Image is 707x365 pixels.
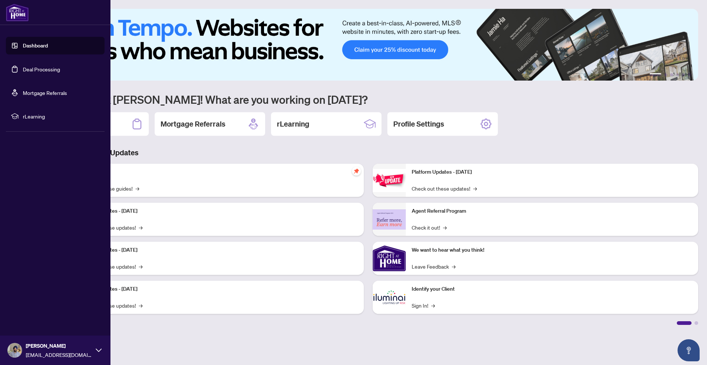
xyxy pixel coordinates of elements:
[139,301,143,309] span: →
[412,168,692,176] p: Platform Updates - [DATE]
[373,242,406,275] img: We want to hear what you think!
[26,351,92,359] span: [EMAIL_ADDRESS][DOMAIN_NAME]
[670,73,673,76] button: 3
[443,223,447,231] span: →
[650,73,661,76] button: 1
[139,223,143,231] span: →
[412,246,692,254] p: We want to hear what you think!
[393,119,444,129] h2: Profile Settings
[38,148,698,158] h3: Brokerage & Industry Updates
[161,119,225,129] h2: Mortgage Referrals
[6,4,29,21] img: logo
[412,223,447,231] a: Check it out!→
[373,169,406,192] img: Platform Updates - June 23, 2025
[38,92,698,106] h1: Welcome back [PERSON_NAME]! What are you working on [DATE]?
[77,168,358,176] p: Self-Help
[23,112,99,120] span: rLearning
[38,9,698,81] img: Slide 0
[682,73,685,76] button: 5
[77,246,358,254] p: Platform Updates - [DATE]
[139,262,143,270] span: →
[412,301,435,309] a: Sign In!→
[688,73,691,76] button: 6
[676,73,679,76] button: 4
[77,285,358,293] p: Platform Updates - [DATE]
[373,281,406,314] img: Identify your Client
[452,262,455,270] span: →
[412,184,477,192] a: Check out these updates!→
[23,42,48,49] a: Dashboard
[373,209,406,230] img: Agent Referral Program
[277,119,309,129] h2: rLearning
[136,184,139,192] span: →
[412,285,692,293] p: Identify your Client
[664,73,667,76] button: 2
[473,184,477,192] span: →
[26,342,92,350] span: [PERSON_NAME]
[23,89,67,96] a: Mortgage Referrals
[8,343,22,357] img: Profile Icon
[678,339,700,361] button: Open asap
[23,66,60,72] a: Deal Processing
[352,167,361,176] span: pushpin
[431,301,435,309] span: →
[412,207,692,215] p: Agent Referral Program
[77,207,358,215] p: Platform Updates - [DATE]
[412,262,455,270] a: Leave Feedback→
